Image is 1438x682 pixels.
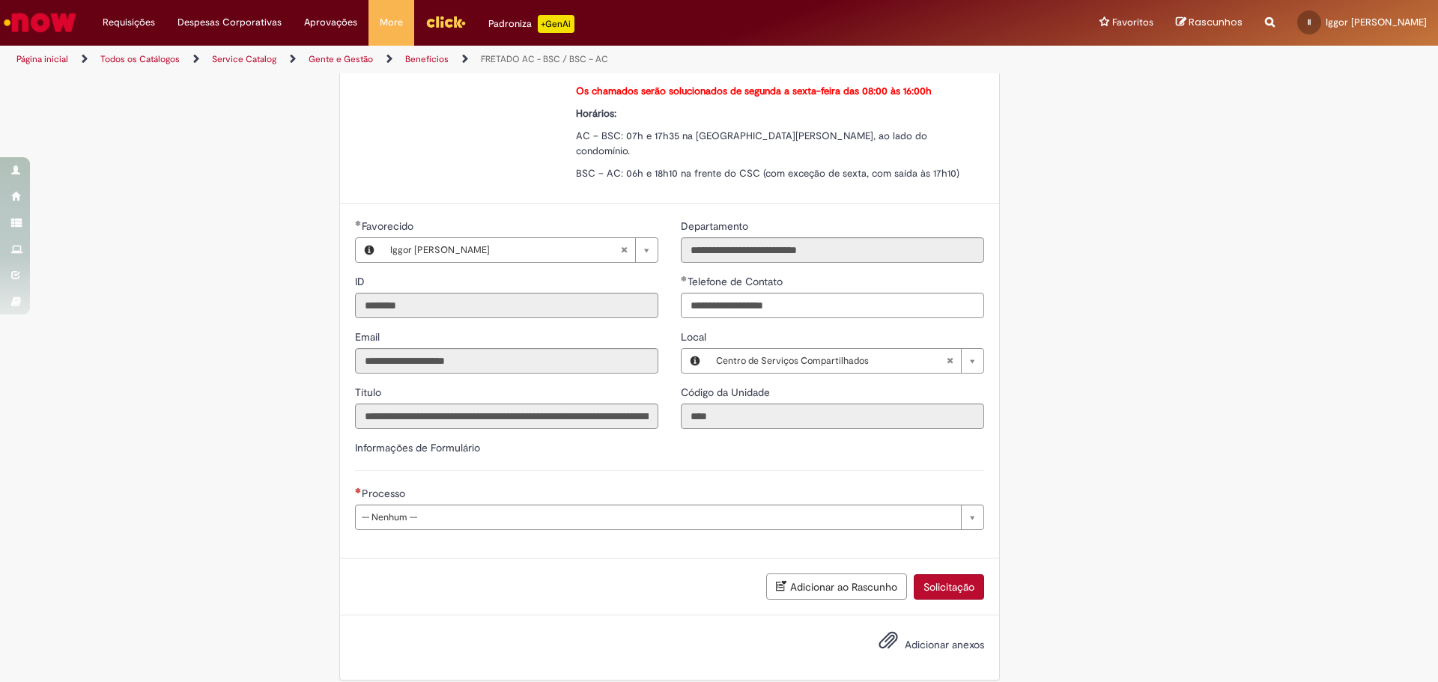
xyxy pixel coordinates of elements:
[681,293,984,318] input: Telefone de Contato
[681,237,984,263] input: Departamento
[1326,16,1427,28] span: Iggor [PERSON_NAME]
[481,53,608,65] a: FRETADO AC - BSC / BSC – AC
[681,386,773,399] span: Somente leitura - Código da Unidade
[355,330,383,344] span: Somente leitura - Email
[356,238,383,262] button: Favorecido, Visualizar este registro Iggor Braga Ishiy
[304,15,357,30] span: Aprovações
[355,275,368,288] span: Somente leitura - ID
[1189,15,1243,29] span: Rascunhos
[383,238,658,262] a: Iggor [PERSON_NAME]Limpar campo Favorecido
[362,487,408,500] span: Processo
[681,385,773,400] label: Somente leitura - Código da Unidade
[355,386,384,399] span: Somente leitura - Título
[682,349,709,373] button: Local, Visualizar este registro Centro de Serviços Compartilhados
[681,404,984,429] input: Código da Unidade
[362,219,416,233] span: Necessários - Favorecido
[576,167,959,180] span: BSC – AC: 06h e 18h10 na frente do CSC (com exceção de sexta, com saída às 17h10)
[576,130,927,157] span: AC – BSC: 07h e 17h35 na [GEOGRAPHIC_DATA][PERSON_NAME], ao lado do condomínio.
[576,107,616,120] strong: Horários:
[905,638,984,651] span: Adicionar anexos
[875,627,902,661] button: Adicionar anexos
[488,15,574,33] div: Padroniza
[11,46,947,73] ul: Trilhas de página
[355,274,368,289] label: Somente leitura - ID
[1308,17,1311,27] span: II
[1112,15,1153,30] span: Favoritos
[16,53,68,65] a: Página inicial
[538,15,574,33] p: +GenAi
[425,10,466,33] img: click_logo_yellow_360x200.png
[405,53,449,65] a: Benefícios
[309,53,373,65] a: Gente e Gestão
[355,220,362,226] span: Obrigatório Preenchido
[355,348,658,374] input: Email
[178,15,282,30] span: Despesas Corporativas
[355,329,383,344] label: Somente leitura - Email
[212,53,276,65] a: Service Catalog
[766,573,907,600] button: Adicionar ao Rascunho
[355,385,384,400] label: Somente leitura - Título
[380,15,403,30] span: More
[1176,16,1243,30] a: Rascunhos
[1,7,79,37] img: ServiceNow
[681,330,709,344] span: Local
[100,53,180,65] a: Todos os Catálogos
[613,238,635,262] abbr: Limpar campo Favorecido
[681,275,688,281] span: Obrigatório Preenchido
[938,349,961,373] abbr: Limpar campo Local
[709,349,983,373] a: Centro de Serviços CompartilhadosLimpar campo Local
[576,85,932,97] strong: Os chamados serão solucionados de segunda a sexta-feira das 08:00 às 16:00h
[681,219,751,233] span: Somente leitura - Departamento
[576,47,967,75] span: Obs: deve ser aberto um chamado por fluxo, ou seja, se houver a necessidade de ida e volta, serão...
[355,441,480,454] label: Informações de Formulário
[681,219,751,234] label: Somente leitura - Departamento
[362,505,953,529] span: -- Nenhum --
[914,574,984,600] button: Solicitação
[355,487,362,493] span: Necessários
[716,349,946,373] span: Centro de Serviços Compartilhados
[355,293,658,318] input: ID
[688,275,786,288] span: Telefone de Contato
[390,238,620,262] span: Iggor [PERSON_NAME]
[103,15,155,30] span: Requisições
[355,404,658,429] input: Título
